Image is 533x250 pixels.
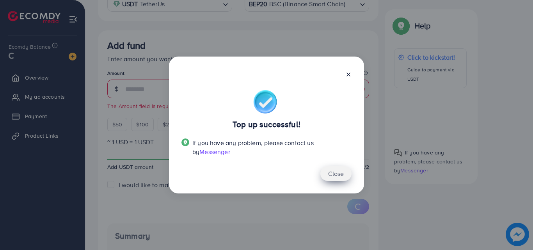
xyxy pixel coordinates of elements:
button: Close [320,166,352,181]
img: icon-success.1b13a254.png [253,90,277,113]
img: Popup guide [181,138,189,146]
h4: Top up successful! [233,120,300,129]
span: Messenger [199,147,230,156]
span: If you have any problem, please contact us by [192,138,314,156]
